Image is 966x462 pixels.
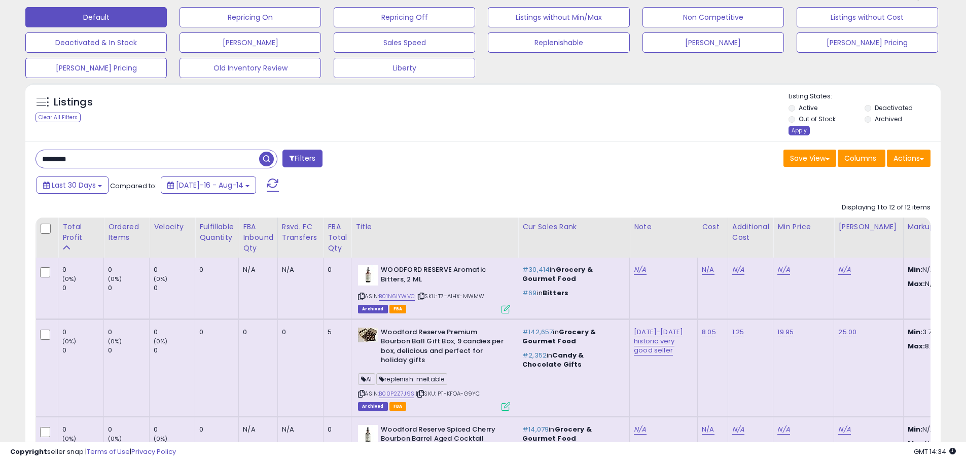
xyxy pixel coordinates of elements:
a: N/A [634,424,646,435]
button: [PERSON_NAME] [180,32,321,53]
a: [DATE]-[DATE] historic very good seller [634,327,683,356]
strong: Max: [908,341,925,351]
small: (0%) [154,275,168,283]
div: Displaying 1 to 12 of 12 items [842,203,931,212]
strong: Min: [908,327,923,337]
div: Additional Cost [732,222,769,243]
img: 31Qf-l+o-sL._SL40_.jpg [358,425,378,445]
span: #14,079 [522,424,549,434]
span: Columns [844,153,876,163]
div: Fulfillable Quantity [199,222,234,243]
div: 0 [62,328,103,337]
span: 2025-09-15 14:34 GMT [914,447,956,456]
div: Apply [789,126,810,135]
a: N/A [702,265,714,275]
b: Woodford Reserve Premium Bourbon Ball Gift Box, 9 candies per box, delicious and perfect for holi... [381,328,504,368]
a: N/A [732,424,744,435]
span: | SKU: T7-AIHX-MWMW [416,292,484,300]
div: Velocity [154,222,191,232]
span: Compared to: [110,181,157,191]
small: (0%) [108,275,122,283]
strong: Min: [908,424,923,434]
div: 0 [154,283,195,293]
div: 0 [154,346,195,355]
a: N/A [777,424,790,435]
a: Terms of Use [87,447,130,456]
div: Min Price [777,222,830,232]
div: 0 [154,425,195,434]
a: N/A [838,424,850,435]
span: #142,657 [522,327,553,337]
small: (0%) [108,337,122,345]
img: 41CA6i7+zNL._SL40_.jpg [358,328,378,342]
div: [PERSON_NAME] [838,222,899,232]
p: in [522,265,622,283]
div: Clear All Filters [35,113,81,122]
a: B00P2Z7J9S [379,389,414,398]
button: Columns [838,150,885,167]
p: in [522,351,622,369]
p: in [522,328,622,346]
span: FBA [389,305,407,313]
a: N/A [634,265,646,275]
span: Listings that have been deleted from Seller Central [358,305,387,313]
button: Listings without Min/Max [488,7,629,27]
a: Privacy Policy [131,447,176,456]
div: 0 [62,265,103,274]
button: [PERSON_NAME] Pricing [25,58,167,78]
button: Old Inventory Review [180,58,321,78]
div: 0 [108,328,149,337]
div: FBA Total Qty [328,222,347,254]
a: N/A [838,265,850,275]
b: Woodford Reserve Spiced Cherry Bourbon Barrel Aged Cocktail Bitters - 59ml [381,425,504,456]
button: Liberty [334,58,475,78]
button: Listings without Cost [797,7,938,27]
button: [PERSON_NAME] [642,32,784,53]
span: #2,352 [522,350,547,360]
strong: Copyright [10,447,47,456]
a: N/A [777,265,790,275]
div: 0 [108,265,149,274]
span: Bitters [543,288,568,298]
a: 25.00 [838,327,856,337]
div: 0 [154,328,195,337]
a: 19.95 [777,327,794,337]
div: 0 [328,265,343,274]
div: 0 [62,346,103,355]
b: WOODFORD RESERVE Aromatic Bitters, 2 ML [381,265,504,287]
span: Grocery & Gourmet Food [522,265,593,283]
label: Archived [875,115,902,123]
button: Filters [282,150,322,167]
div: ASIN: [358,328,510,410]
a: 8.05 [702,327,716,337]
div: 0 [154,265,195,274]
span: Candy & Chocolate Gifts [522,350,584,369]
button: Actions [887,150,931,167]
p: in [522,289,622,298]
div: Ordered Items [108,222,145,243]
button: [PERSON_NAME] Pricing [797,32,938,53]
div: 0 [62,283,103,293]
div: Rsvd. FC Transfers [282,222,319,243]
div: Title [355,222,514,232]
div: ASIN: [358,265,510,312]
button: Sales Speed [334,32,475,53]
button: Replenishable [488,32,629,53]
div: N/A [243,265,270,274]
button: Save View [783,150,836,167]
div: N/A [243,425,270,434]
div: 0 [328,425,343,434]
div: 0 [108,346,149,355]
span: #69 [522,288,536,298]
span: Last 30 Days [52,180,96,190]
a: N/A [702,424,714,435]
p: in [522,425,622,443]
a: N/A [732,265,744,275]
button: Default [25,7,167,27]
button: [DATE]-16 - Aug-14 [161,176,256,194]
button: Last 30 Days [37,176,109,194]
div: seller snap | | [10,447,176,457]
div: 0 [108,425,149,434]
div: 0 [199,425,231,434]
span: Grocery & Gourmet Food [522,424,592,443]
